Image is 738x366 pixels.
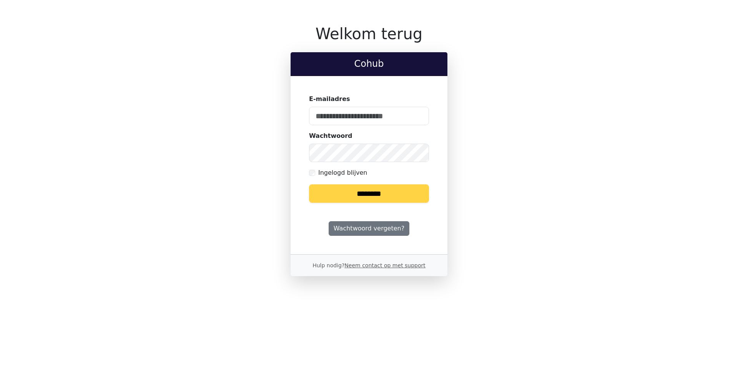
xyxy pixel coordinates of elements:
[309,131,352,141] label: Wachtwoord
[312,262,426,268] small: Hulp nodig?
[297,58,441,70] h2: Cohub
[318,168,367,177] label: Ingelogd blijven
[309,94,350,104] label: E-mailadres
[291,25,447,43] h1: Welkom terug
[344,262,425,268] a: Neem contact op met support
[329,221,409,236] a: Wachtwoord vergeten?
